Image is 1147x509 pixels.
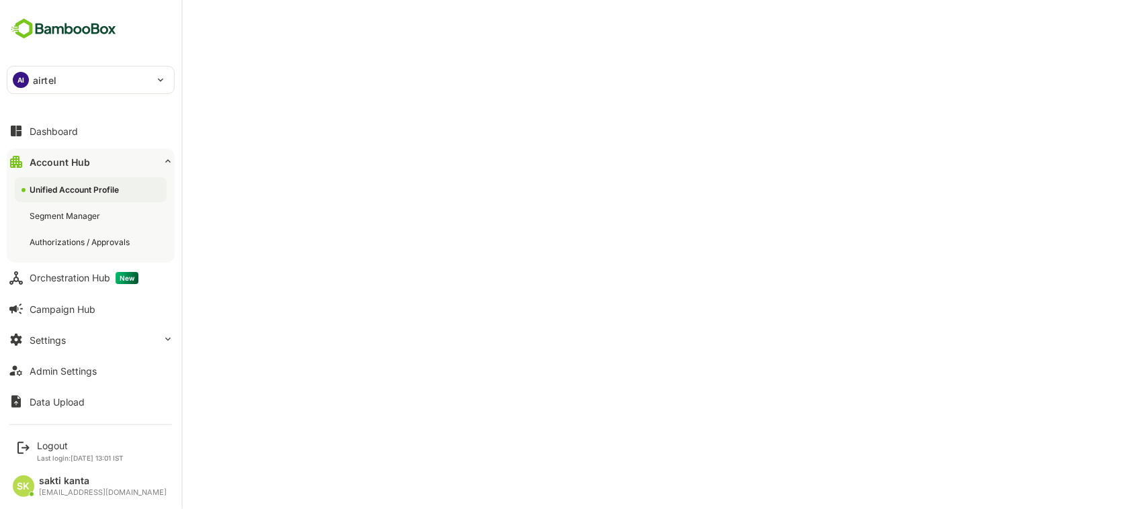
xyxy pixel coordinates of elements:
[37,440,124,451] div: Logout
[33,73,56,87] p: airtel
[13,475,34,497] div: SK
[116,272,138,284] span: New
[7,16,120,42] img: BambooboxFullLogoMark.5f36c76dfaba33ec1ec1367b70bb1252.svg
[30,156,90,168] div: Account Hub
[7,148,175,175] button: Account Hub
[7,357,175,384] button: Admin Settings
[7,295,175,322] button: Campaign Hub
[39,475,167,487] div: sakti kanta
[7,265,175,291] button: Orchestration HubNew
[7,118,175,144] button: Dashboard
[30,236,132,248] div: Authorizations / Approvals
[7,388,175,415] button: Data Upload
[30,304,95,315] div: Campaign Hub
[30,272,138,284] div: Orchestration Hub
[30,210,103,222] div: Segment Manager
[30,396,85,408] div: Data Upload
[30,184,122,195] div: Unified Account Profile
[39,488,167,497] div: [EMAIL_ADDRESS][DOMAIN_NAME]
[13,72,29,88] div: AI
[7,66,174,93] div: AIairtel
[30,126,78,137] div: Dashboard
[30,365,97,377] div: Admin Settings
[37,454,124,462] p: Last login: [DATE] 13:01 IST
[7,326,175,353] button: Settings
[30,334,66,346] div: Settings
